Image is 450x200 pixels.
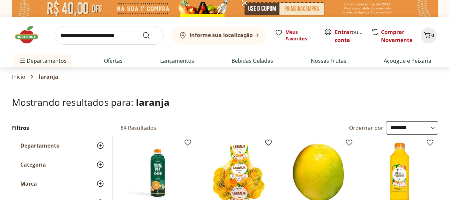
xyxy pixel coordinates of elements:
[20,142,60,149] span: Departamento
[421,27,437,43] button: Carrinho
[13,25,47,45] img: Hortifruti
[12,136,112,155] button: Departamento
[335,28,364,44] span: ou
[121,124,157,132] h2: 84 Resultados
[12,155,112,174] button: Categoria
[55,26,164,45] input: search
[384,57,431,65] a: Açougue e Peixaria
[231,57,273,65] a: Bebidas Geladas
[311,57,346,65] a: Nossas Frutas
[172,26,267,45] button: Informe sua localização
[19,53,67,69] span: Departamentos
[12,97,438,108] h1: Mostrando resultados para:
[39,74,58,80] span: laranja
[275,29,316,42] a: Meus Favoritos
[349,124,384,132] label: Ordernar por
[12,174,112,193] button: Marca
[285,29,316,42] span: Meus Favoritos
[142,31,158,39] button: Submit Search
[19,53,27,69] button: Menu
[335,28,352,36] a: Entrar
[381,28,412,44] a: Comprar Novamente
[20,161,46,168] span: Categoria
[104,57,123,65] a: Ofertas
[190,31,253,39] b: Informe sua localização
[136,96,170,109] span: laranja
[12,121,113,135] h2: Filtros
[160,57,194,65] a: Lançamentos
[335,28,371,44] a: Criar conta
[20,180,37,187] span: Marca
[12,74,26,80] a: Início
[431,32,434,38] span: 0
